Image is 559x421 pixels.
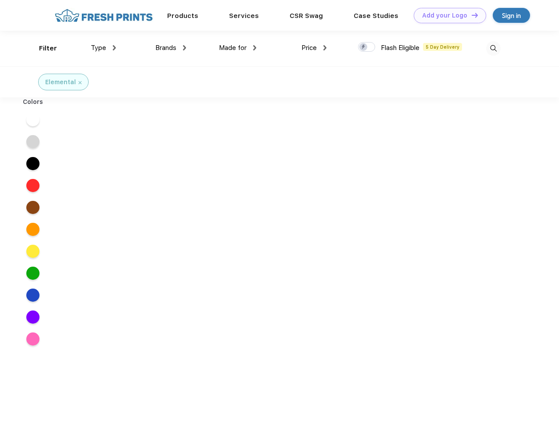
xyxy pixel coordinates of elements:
[183,45,186,50] img: dropdown.png
[472,13,478,18] img: DT
[79,81,82,84] img: filter_cancel.svg
[290,12,323,20] a: CSR Swag
[493,8,530,23] a: Sign in
[113,45,116,50] img: dropdown.png
[422,12,467,19] div: Add your Logo
[167,12,198,20] a: Products
[486,41,501,56] img: desktop_search.svg
[16,97,50,107] div: Colors
[381,44,419,52] span: Flash Eligible
[502,11,521,21] div: Sign in
[229,12,259,20] a: Services
[423,43,462,51] span: 5 Day Delivery
[301,44,317,52] span: Price
[39,43,57,54] div: Filter
[52,8,155,23] img: fo%20logo%202.webp
[45,78,76,87] div: Elemental
[155,44,176,52] span: Brands
[91,44,106,52] span: Type
[219,44,247,52] span: Made for
[253,45,256,50] img: dropdown.png
[323,45,326,50] img: dropdown.png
